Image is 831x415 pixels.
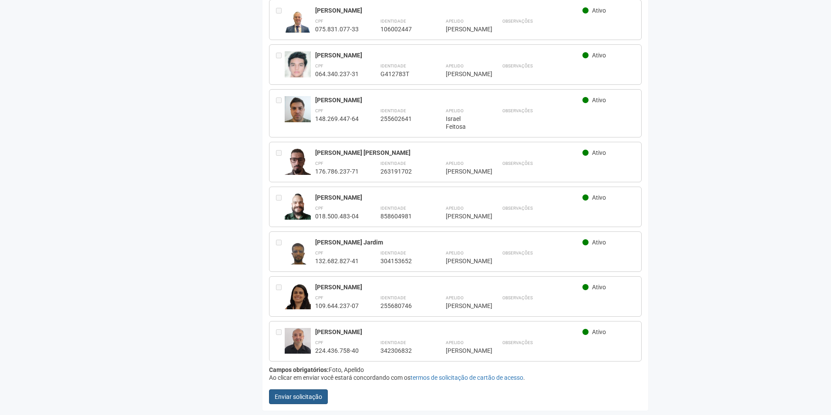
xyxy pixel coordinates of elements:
[446,251,464,255] strong: Apelido
[315,19,323,23] strong: CPF
[446,25,481,33] div: [PERSON_NAME]
[592,7,606,14] span: Ativo
[315,167,359,175] div: 176.786.237-71
[592,239,606,246] span: Ativo
[410,374,523,381] a: termos de solicitação de cartão de acesso
[315,194,583,201] div: [PERSON_NAME]
[446,19,464,23] strong: Apelido
[380,108,406,113] strong: Identidade
[315,212,359,220] div: 018.500.483-04
[269,366,642,374] div: Foto, Apelido
[269,366,329,373] strong: Campos obrigatórios:
[592,97,606,104] span: Ativo
[276,194,285,220] div: Entre em contato com a Aministração para solicitar o cancelamento ou 2a via
[380,257,424,265] div: 304153652
[502,64,533,68] strong: Observações
[315,302,359,310] div: 109.644.237-07
[380,19,406,23] strong: Identidade
[380,115,424,123] div: 255602641
[446,212,481,220] div: [PERSON_NAME]
[276,96,285,131] div: Entre em contato com a Aministração para solicitar o cancelamento ou 2a via
[315,51,583,59] div: [PERSON_NAME]
[380,347,424,355] div: 342306832
[276,328,285,355] div: Entre em contato com a Aministração para solicitar o cancelamento ou 2a via
[315,108,323,113] strong: CPF
[276,7,285,33] div: Entre em contato com a Aministração para solicitar o cancelamento ou 2a via
[592,194,606,201] span: Ativo
[315,251,323,255] strong: CPF
[276,51,285,78] div: Entre em contato com a Aministração para solicitar o cancelamento ou 2a via
[315,64,323,68] strong: CPF
[380,167,424,175] div: 263191702
[446,347,481,355] div: [PERSON_NAME]
[315,328,583,336] div: [PERSON_NAME]
[315,340,323,345] strong: CPF
[446,64,464,68] strong: Apelido
[592,149,606,156] span: Ativo
[502,206,533,211] strong: Observações
[285,7,311,39] img: user.jpg
[269,389,328,404] button: Enviar solicitação
[315,257,359,265] div: 132.682.827-41
[315,149,583,157] div: [PERSON_NAME] [PERSON_NAME]
[502,161,533,166] strong: Observações
[446,70,481,78] div: [PERSON_NAME]
[502,340,533,345] strong: Observações
[380,295,406,300] strong: Identidade
[285,283,311,315] img: user.jpg
[446,115,481,131] div: Israel Feitosa
[380,25,424,33] div: 106002447
[592,52,606,59] span: Ativo
[315,70,359,78] div: 064.340.237-31
[502,295,533,300] strong: Observações
[285,238,311,273] img: user.jpg
[285,149,311,179] img: user.jpg
[502,251,533,255] strong: Observações
[380,206,406,211] strong: Identidade
[380,161,406,166] strong: Identidade
[285,194,311,222] img: user.jpg
[315,295,323,300] strong: CPF
[446,167,481,175] div: [PERSON_NAME]
[276,283,285,310] div: Entre em contato com a Aministração para solicitar o cancelamento ou 2a via
[380,251,406,255] strong: Identidade
[446,340,464,345] strong: Apelido
[446,206,464,211] strong: Apelido
[380,64,406,68] strong: Identidade
[446,108,464,113] strong: Apelido
[380,70,424,78] div: G412783T
[592,284,606,291] span: Ativo
[446,295,464,300] strong: Apelido
[446,257,481,265] div: [PERSON_NAME]
[315,161,323,166] strong: CPF
[446,161,464,166] strong: Apelido
[276,238,285,265] div: Entre em contato com a Aministração para solicitar o cancelamento ou 2a via
[315,238,583,246] div: [PERSON_NAME] Jardim
[285,328,311,354] img: user.jpg
[315,96,583,104] div: [PERSON_NAME]
[315,7,583,14] div: [PERSON_NAME]
[502,19,533,23] strong: Observações
[285,51,311,86] img: user.jpg
[502,108,533,113] strong: Observações
[315,115,359,123] div: 148.269.447-64
[380,302,424,310] div: 255680746
[315,347,359,355] div: 224.436.758-40
[315,283,583,291] div: [PERSON_NAME]
[269,374,642,382] div: Ao clicar em enviar você estará concordando com os .
[380,340,406,345] strong: Identidade
[380,212,424,220] div: 858604981
[315,25,359,33] div: 075.831.077-33
[285,96,311,124] img: user.jpg
[446,302,481,310] div: [PERSON_NAME]
[315,206,323,211] strong: CPF
[276,149,285,175] div: Entre em contato com a Aministração para solicitar o cancelamento ou 2a via
[592,328,606,335] span: Ativo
